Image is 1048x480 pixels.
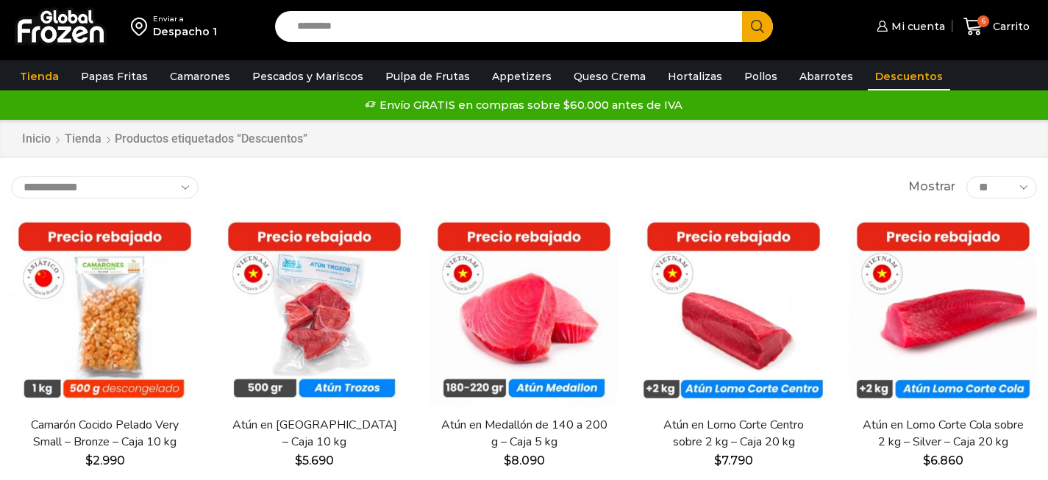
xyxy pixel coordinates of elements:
[714,454,721,468] span: $
[649,417,819,451] a: Atún en Lomo Corte Centro sobre 2 kg – Caja 20 kg
[923,454,930,468] span: $
[792,62,860,90] a: Abarrotes
[504,454,545,468] bdi: 8.090
[504,454,511,468] span: $
[295,454,334,468] bdi: 5.690
[873,12,945,41] a: Mi cuenta
[11,176,199,198] select: Pedido de la tienda
[859,417,1028,451] a: Atún en Lomo Corte Cola sobre 2 kg – Silver – Caja 20 kg
[440,417,609,451] a: Atún en Medallón de 140 a 200 g – Caja 5 kg
[742,11,773,42] button: Search button
[977,15,989,27] span: 6
[295,454,302,468] span: $
[737,62,785,90] a: Pollos
[908,179,955,196] span: Mostrar
[85,454,93,468] span: $
[888,19,945,34] span: Mi cuenta
[74,62,155,90] a: Papas Fritas
[64,131,102,148] a: Tienda
[660,62,730,90] a: Hortalizas
[923,454,963,468] bdi: 6.860
[21,131,307,148] nav: Breadcrumb
[230,417,399,451] a: Atún en [GEOGRAPHIC_DATA] – Caja 10 kg
[115,132,307,146] h1: Productos etiquetados “Descuentos”
[245,62,371,90] a: Pescados y Mariscos
[13,62,66,90] a: Tienda
[163,62,238,90] a: Camarones
[21,131,51,148] a: Inicio
[566,62,653,90] a: Queso Crema
[378,62,477,90] a: Pulpa de Frutas
[153,24,217,39] div: Despacho 1
[85,454,125,468] bdi: 2.990
[714,454,753,468] bdi: 7.790
[131,14,153,39] img: address-field-icon.svg
[868,62,950,90] a: Descuentos
[21,417,190,451] a: Camarón Cocido Pelado Very Small – Bronze – Caja 10 kg
[960,10,1033,44] a: 6 Carrito
[153,14,217,24] div: Enviar a
[989,19,1030,34] span: Carrito
[485,62,559,90] a: Appetizers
